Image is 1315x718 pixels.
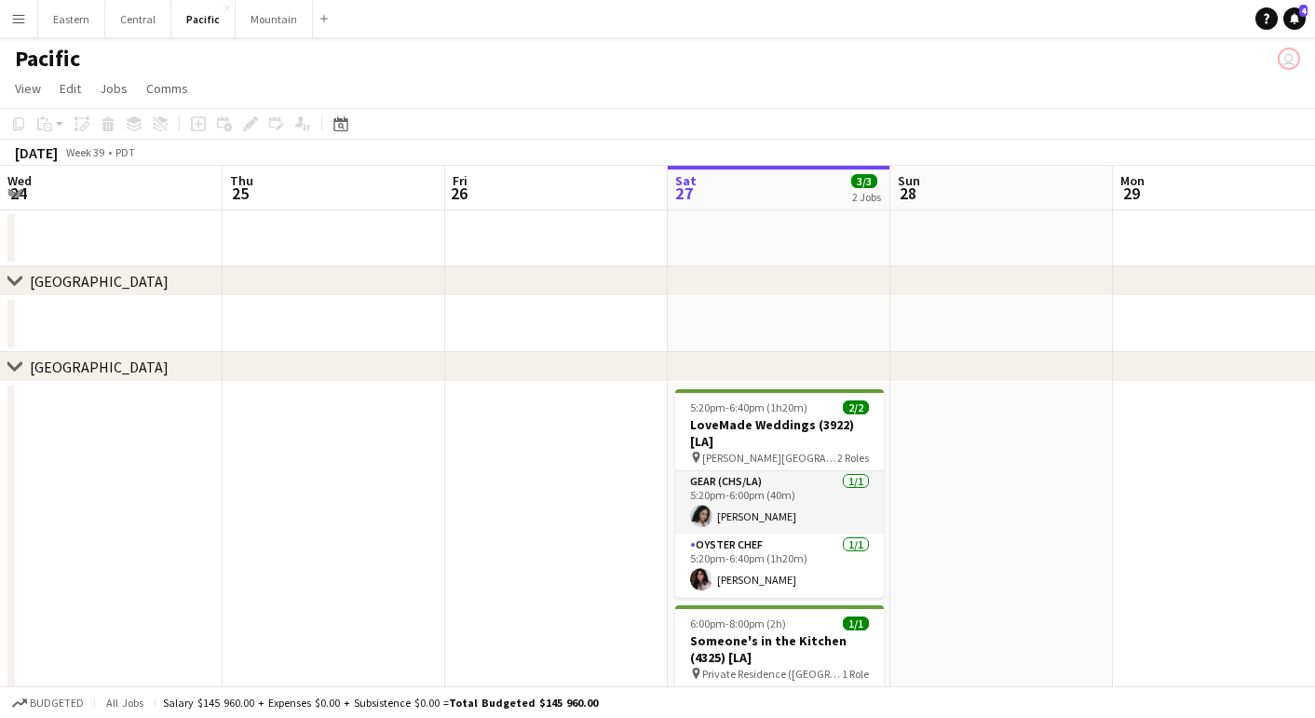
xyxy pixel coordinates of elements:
span: 5:20pm-6:40pm (1h20m) [690,400,807,414]
button: Eastern [38,1,105,37]
button: Budgeted [9,693,87,713]
span: 24 [5,183,32,204]
h3: LoveMade Weddings (3922) [LA] [675,416,884,450]
div: [GEOGRAPHIC_DATA] [30,358,169,376]
span: All jobs [102,696,147,710]
div: 2 Jobs [852,190,881,204]
div: Salary $145 960.00 + Expenses $0.00 + Subsistence $0.00 = [163,696,598,710]
span: Total Budgeted $145 960.00 [449,696,598,710]
span: 26 [450,183,468,204]
a: 4 [1283,7,1306,30]
app-card-role: Gear (CHS/LA)1/15:20pm-6:00pm (40m)[PERSON_NAME] [675,471,884,535]
a: Jobs [92,76,135,101]
button: Central [105,1,171,37]
span: 1/1 [843,616,869,630]
span: 4 [1299,5,1308,17]
span: Week 39 [61,145,108,159]
app-job-card: 5:20pm-6:40pm (1h20m)2/2LoveMade Weddings (3922) [LA] [PERSON_NAME][GEOGRAPHIC_DATA] ([GEOGRAPHIC... [675,389,884,598]
div: [DATE] [15,143,58,162]
span: 27 [672,183,697,204]
app-card-role: Oyster Chef1/15:20pm-6:40pm (1h20m)[PERSON_NAME] [675,535,884,598]
span: Fri [453,172,468,189]
div: PDT [115,145,135,159]
button: Mountain [236,1,313,37]
span: Thu [230,172,253,189]
span: Wed [7,172,32,189]
span: Mon [1120,172,1145,189]
span: 28 [895,183,920,204]
span: Sat [675,172,697,189]
span: Edit [60,80,81,97]
span: 1 Role [842,667,869,681]
span: [PERSON_NAME][GEOGRAPHIC_DATA] ([GEOGRAPHIC_DATA], [GEOGRAPHIC_DATA]) [702,451,837,465]
span: 3/3 [851,174,877,188]
span: 2/2 [843,400,869,414]
span: Private Residence ([GEOGRAPHIC_DATA], [GEOGRAPHIC_DATA]) [702,667,842,681]
app-user-avatar: Michael Bourie [1278,47,1300,70]
span: Budgeted [30,697,84,710]
span: 2 Roles [837,451,869,465]
span: Jobs [100,80,128,97]
span: 25 [227,183,253,204]
span: Comms [146,80,188,97]
h3: Someone's in the Kitchen (4325) [LA] [675,632,884,666]
h1: Pacific [15,45,80,73]
a: Comms [139,76,196,101]
span: View [15,80,41,97]
a: Edit [52,76,88,101]
span: 29 [1118,183,1145,204]
a: View [7,76,48,101]
button: Pacific [171,1,236,37]
span: 6:00pm-8:00pm (2h) [690,616,786,630]
div: [GEOGRAPHIC_DATA] [30,272,169,291]
span: Sun [898,172,920,189]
